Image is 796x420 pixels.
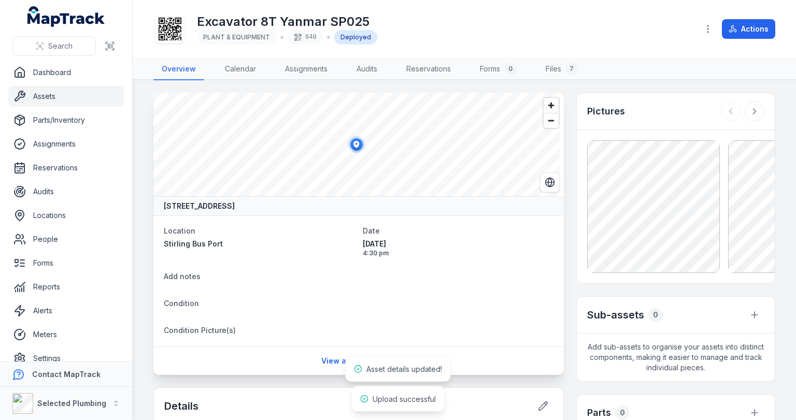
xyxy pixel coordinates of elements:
button: Search [12,36,96,56]
span: Search [48,41,73,51]
span: Asset details updated! [366,365,442,373]
span: Location [164,226,195,235]
a: MapTrack [27,6,105,27]
h2: Sub-assets [587,308,644,322]
h3: Parts [587,405,611,420]
span: Add notes [164,272,201,281]
time: 9/23/2025, 4:30:57 PM [363,239,553,257]
strong: Contact MapTrack [32,370,101,379]
strong: Selected Plumbing [37,399,106,408]
a: Reports [8,277,124,297]
strong: [STREET_ADDRESS] [164,201,235,211]
canvas: Map [153,93,560,196]
a: Forms [8,253,124,273]
span: Stirling Bus Port [164,239,223,248]
span: Condition [164,299,199,308]
span: Condition Picture(s) [164,326,236,335]
span: Upload successful [373,395,436,403]
a: Meters [8,324,124,345]
div: 0 [648,308,663,322]
a: Locations [8,205,124,226]
a: Audits [8,181,124,202]
a: Audits [348,59,386,80]
a: Parts/Inventory [8,110,124,131]
a: View assignment [315,351,403,371]
div: 640 [288,30,323,45]
span: Add sub-assets to organise your assets into distinct components, making it easier to manage and t... [577,334,775,381]
a: Alerts [8,300,124,321]
h1: Excavator 8T Yanmar SP025 [197,13,377,30]
a: Reservations [398,59,459,80]
button: Switch to Satellite View [540,172,560,192]
h3: Pictures [587,104,625,119]
button: Actions [722,19,775,39]
a: Forms0 [472,59,525,80]
button: Zoom out [544,113,559,128]
a: Overview [153,59,204,80]
a: Settings [8,348,124,369]
a: Assets [8,86,124,107]
span: Date [363,226,380,235]
a: Dashboard [8,62,124,83]
button: Zoom in [544,98,559,113]
a: Reservations [8,157,124,178]
span: [DATE] [363,239,553,249]
a: Stirling Bus Port [164,239,354,249]
a: Files7 [537,59,586,80]
div: 0 [504,63,517,75]
a: Assignments [277,59,336,80]
span: PLANT & EQUIPMENT [203,33,270,41]
div: 7 [565,63,578,75]
span: 4:30 pm [363,249,553,257]
a: People [8,229,124,250]
a: Assignments [8,134,124,154]
a: Calendar [217,59,264,80]
div: 0 [615,405,630,420]
div: Deployed [334,30,377,45]
h2: Details [164,399,198,413]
